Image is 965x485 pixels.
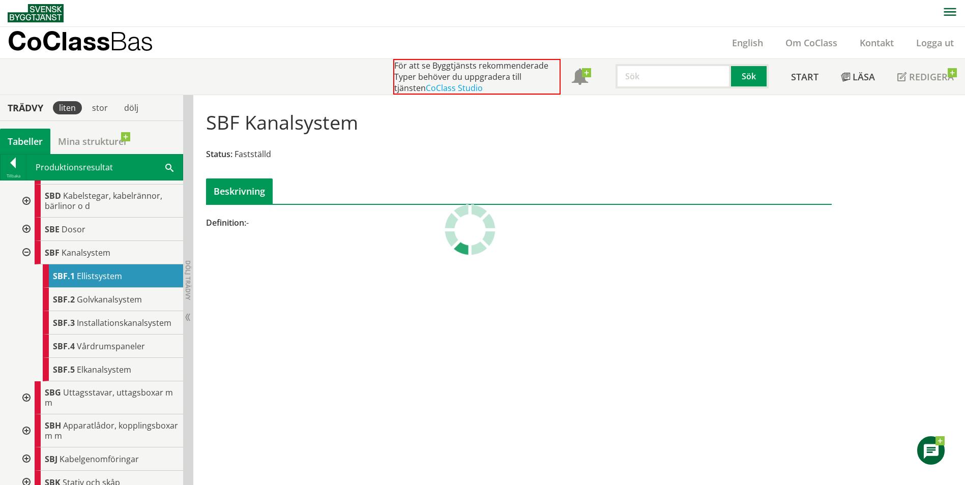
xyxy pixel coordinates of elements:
a: Redigera [886,59,965,95]
span: SBG [45,387,61,398]
div: - [206,217,618,228]
span: Definition: [206,217,246,228]
span: SBH [45,420,61,431]
span: SBF.2 [53,294,75,305]
span: Status: [206,148,232,160]
div: Gå till informationssidan för CoClass Studio [24,264,183,288]
span: Kanalsystem [62,247,110,258]
h1: SBF Kanalsystem [206,111,358,133]
p: CoClass [8,35,153,47]
span: Golvkanalsystem [77,294,142,305]
a: English [721,37,774,49]
span: Installationskanalsystem [77,317,171,328]
span: SBF.3 [53,317,75,328]
span: Elkanalsystem [77,364,131,375]
span: Kabelgenomföringar [60,453,139,465]
div: Gå till informationssidan för CoClass Studio [16,218,183,241]
div: liten [53,101,82,114]
div: dölj [118,101,144,114]
input: Sök [616,64,731,88]
img: Laddar [445,204,495,255]
a: Logga ut [905,37,965,49]
span: Läsa [853,71,875,83]
span: Uttagsstavar, uttagsboxar m m [45,387,173,408]
span: SBE [45,224,60,235]
span: Bas [110,26,153,56]
span: SBF.5 [53,364,75,375]
a: Start [780,59,830,95]
span: Kabelstegar, kabelrännor, bärlinor o d [45,190,162,211]
span: Vårdrumspaneler [77,341,145,352]
span: Notifikationer [572,70,588,86]
a: Kontakt [849,37,905,49]
div: Gå till informationssidan för CoClass Studio [16,185,183,218]
div: Gå till informationssidan för CoClass Studio [16,447,183,471]
span: SBD [45,190,61,201]
div: Produktionsresultat [26,155,183,180]
span: Dölj trädvy [184,260,192,300]
div: Trädvy [2,102,49,113]
span: SBF.4 [53,341,75,352]
div: Gå till informationssidan för CoClass Studio [16,414,183,447]
div: Gå till informationssidan för CoClass Studio [24,288,183,311]
span: Apparatlådor, kopplingsboxar m m [45,420,178,441]
a: CoClassBas [8,27,175,58]
div: stor [86,101,114,114]
a: Om CoClass [774,37,849,49]
span: Ellistsystem [77,270,122,282]
span: Redigera [909,71,954,83]
button: Sök [731,64,769,88]
span: SBJ [45,453,57,465]
div: Gå till informationssidan för CoClass Studio [16,241,183,381]
span: Sök i tabellen [165,162,173,172]
span: SBF [45,247,60,258]
img: Svensk Byggtjänst [8,4,64,22]
div: Gå till informationssidan för CoClass Studio [24,335,183,358]
div: För att se Byggtjänsts rekommenderade Typer behöver du uppgradera till tjänsten [393,59,561,95]
a: Läsa [830,59,886,95]
a: Mina strukturer [50,129,135,154]
div: Gå till informationssidan för CoClass Studio [16,381,183,414]
div: Tillbaka [1,172,26,180]
div: Gå till informationssidan för CoClass Studio [24,311,183,335]
span: SBF.1 [53,270,75,282]
div: Gå till informationssidan för CoClass Studio [24,358,183,381]
span: Start [791,71,818,83]
span: Fastställd [235,148,271,160]
span: Dosor [62,224,85,235]
a: CoClass Studio [426,82,483,94]
div: Beskrivning [206,178,273,204]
